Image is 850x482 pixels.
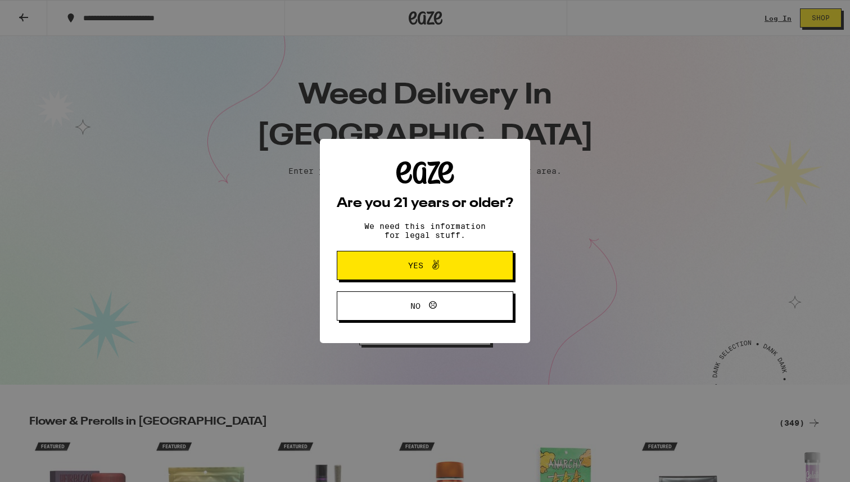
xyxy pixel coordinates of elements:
[355,222,495,240] p: We need this information for legal stuff.
[7,8,81,17] span: Hi. Need any help?
[410,302,421,310] span: No
[408,262,423,269] span: Yes
[337,251,513,280] button: Yes
[337,291,513,321] button: No
[337,197,513,210] h2: Are you 21 years or older?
